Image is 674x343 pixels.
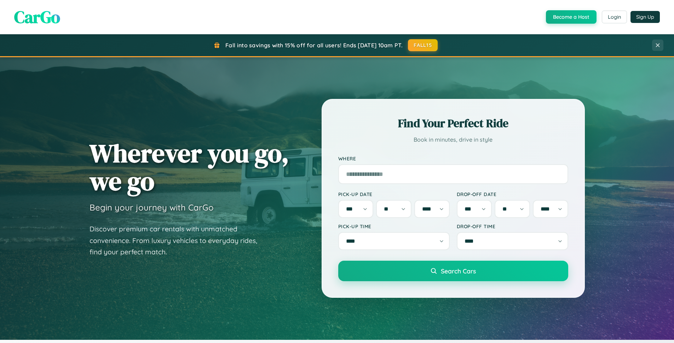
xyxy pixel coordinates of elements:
[225,42,403,49] span: Fall into savings with 15% off for all users! Ends [DATE] 10am PT.
[441,267,476,275] span: Search Cars
[90,202,214,213] h3: Begin your journey with CarGo
[408,39,438,51] button: FALL15
[457,191,568,197] label: Drop-off Date
[457,223,568,229] label: Drop-off Time
[338,116,568,131] h2: Find Your Perfect Ride
[338,135,568,145] p: Book in minutes, drive in style
[14,5,60,29] span: CarGo
[630,11,660,23] button: Sign Up
[338,223,450,229] label: Pick-up Time
[90,223,266,258] p: Discover premium car rentals with unmatched convenience. From luxury vehicles to everyday rides, ...
[338,261,568,281] button: Search Cars
[602,11,627,23] button: Login
[90,139,289,195] h1: Wherever you go, we go
[338,155,568,161] label: Where
[546,10,597,24] button: Become a Host
[338,191,450,197] label: Pick-up Date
